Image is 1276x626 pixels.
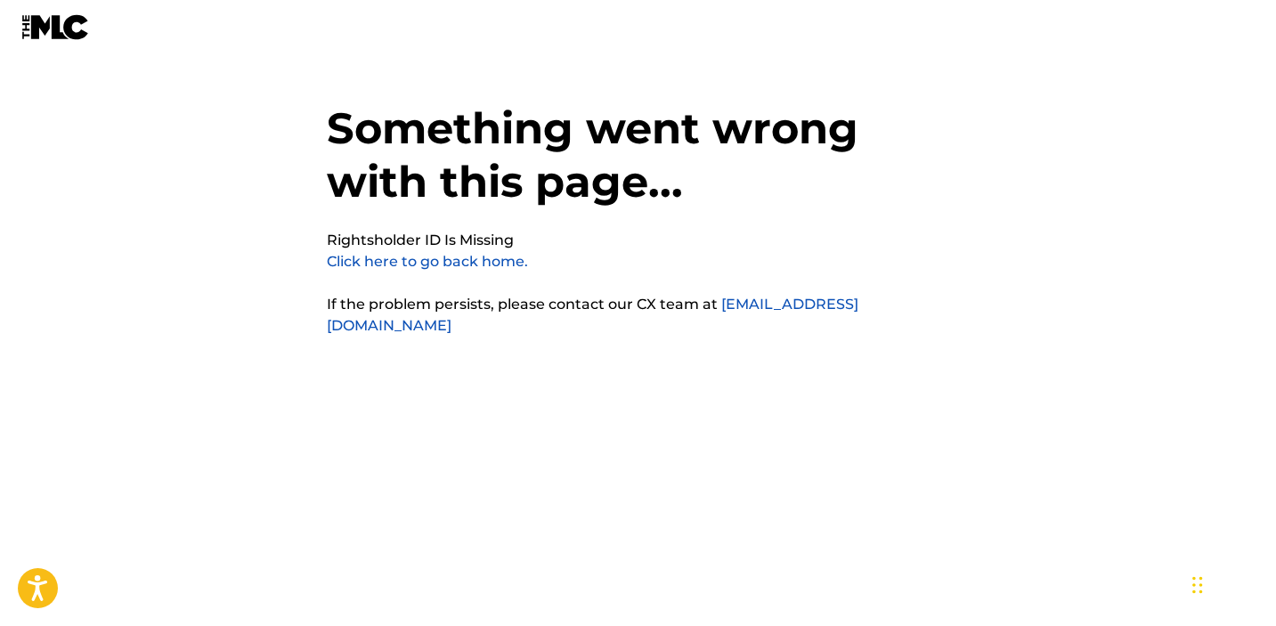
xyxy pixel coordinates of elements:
[327,253,528,270] a: Click here to go back home.
[21,14,90,40] img: MLC Logo
[1187,541,1276,626] iframe: Chat Widget
[327,294,950,337] p: If the problem persists, please contact our CX team at
[327,296,858,334] a: [EMAIL_ADDRESS][DOMAIN_NAME]
[327,230,514,251] pre: Rightsholder ID Is Missing
[1192,558,1203,612] div: Drag
[327,102,950,230] h1: Something went wrong with this page...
